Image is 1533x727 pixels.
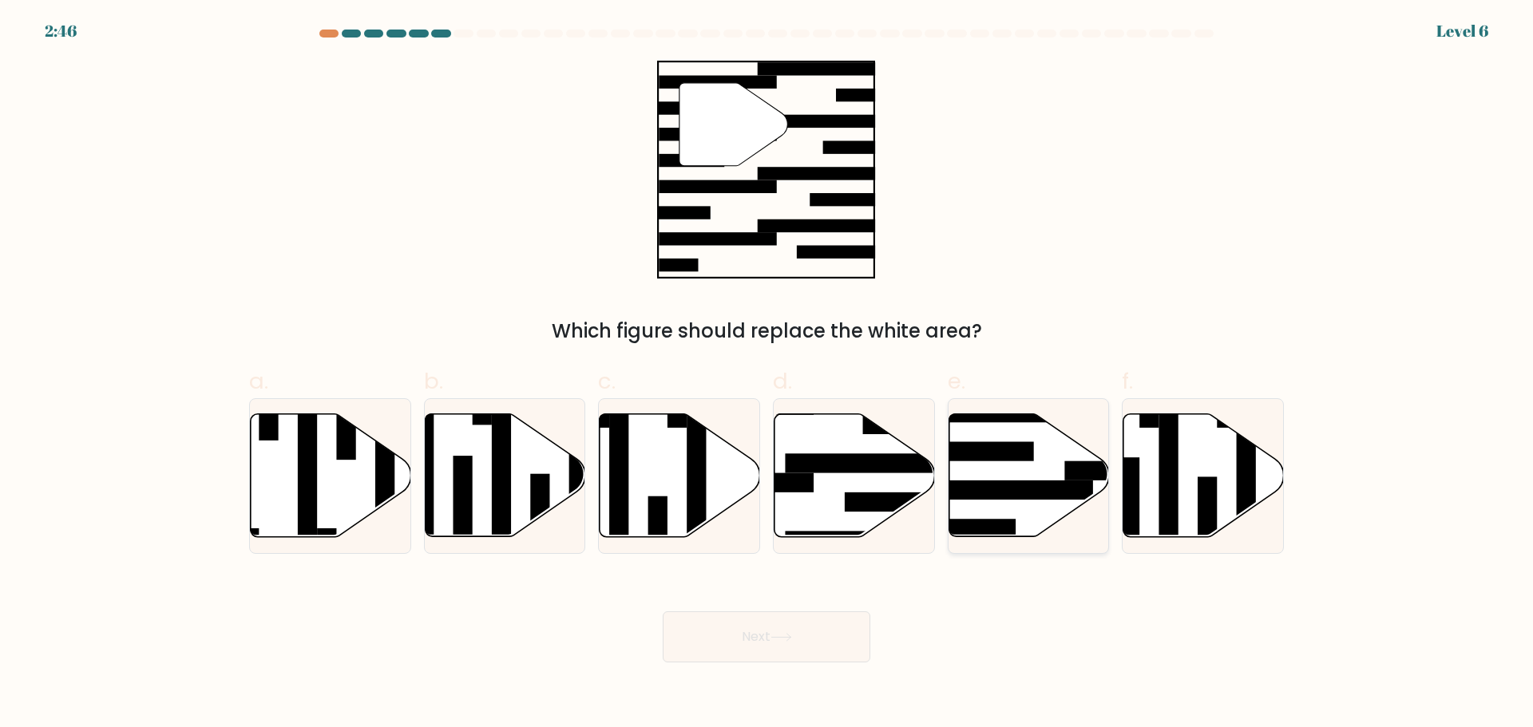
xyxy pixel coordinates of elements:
[424,365,443,397] span: b.
[1436,19,1488,43] div: Level 6
[45,19,77,43] div: 2:46
[259,317,1274,346] div: Which figure should replace the white area?
[249,365,268,397] span: a.
[679,83,788,166] g: "
[663,611,870,662] button: Next
[773,365,792,397] span: d.
[1122,365,1133,397] span: f.
[598,365,616,397] span: c.
[948,365,965,397] span: e.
